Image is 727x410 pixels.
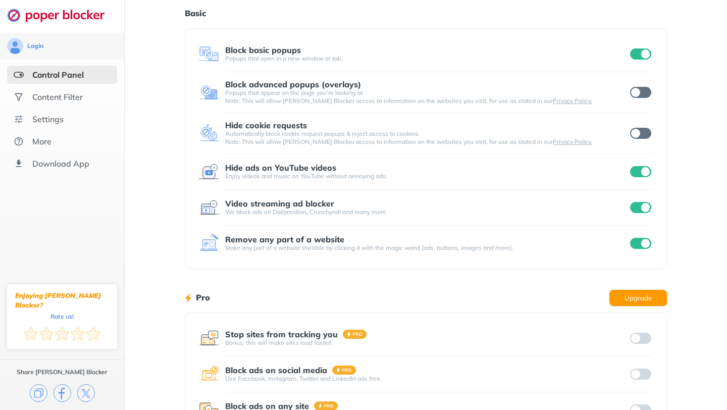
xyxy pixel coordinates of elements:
div: Settings [32,114,64,124]
img: feature icon [199,233,219,253]
div: Use Facebook, Instagram, Twitter and LinkedIn ads free. [225,375,628,383]
div: Enjoy videos and music on YouTube without annoying ads. [225,172,628,180]
div: Automatically block cookie request popups & reject access to cookies. Note: This will allow [PERS... [225,130,628,146]
img: feature icon [199,328,219,348]
div: More [32,136,51,146]
button: Upgrade [609,290,667,306]
div: Enjoying [PERSON_NAME] Blocker? [15,291,109,310]
img: social.svg [14,92,24,102]
img: facebook.svg [54,384,71,402]
h1: Basic [185,7,666,20]
div: Share [PERSON_NAME] Blocker [17,368,108,376]
img: features-selected.svg [14,70,24,80]
div: Hide cookie requests [225,121,307,130]
img: download-app.svg [14,159,24,169]
div: Video streaming ad blocker [225,199,334,208]
div: Popups that open in a new window or tab. [225,55,628,63]
img: copy.svg [30,384,47,402]
img: feature icon [199,44,219,64]
img: logo-webpage.svg [7,8,116,22]
a: Privacy Policy. [553,138,592,145]
img: about.svg [14,136,24,146]
div: Control Panel [32,70,84,80]
img: feature icon [199,364,219,384]
div: Download App [32,159,89,169]
div: Bonus: this will make sites load faster! [225,339,628,347]
div: Content Filter [32,92,83,102]
div: Rate us! [50,314,74,319]
div: Remove any part of a website [225,235,344,244]
img: feature icon [199,123,219,143]
img: lighting bolt [185,292,191,304]
div: Block ads on social media [225,366,327,375]
img: pro-badge.svg [343,330,367,339]
img: x.svg [77,384,95,402]
img: feature icon [199,162,219,182]
div: Stop sites from tracking you [225,330,338,339]
img: avatar.svg [7,38,23,54]
img: feature icon [199,82,219,102]
div: Login [27,42,43,50]
div: Block basic popups [225,45,301,55]
img: settings.svg [14,114,24,124]
h1: Pro [196,291,210,304]
div: Popups that appear on the page you’re looking at. Note: This will allow [PERSON_NAME] Blocker acc... [225,89,628,105]
div: Block advanced popups (overlays) [225,80,361,89]
div: Hide ads on YouTube videos [225,163,336,172]
img: pro-badge.svg [332,366,356,375]
a: Privacy Policy. [553,97,592,105]
img: feature icon [199,197,219,218]
div: We block ads on Dailymotion, Crunchyroll and many more [225,208,628,216]
div: Make any part of a website invisible by clicking it with the magic wand (ads, buttons, images and... [225,244,628,252]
